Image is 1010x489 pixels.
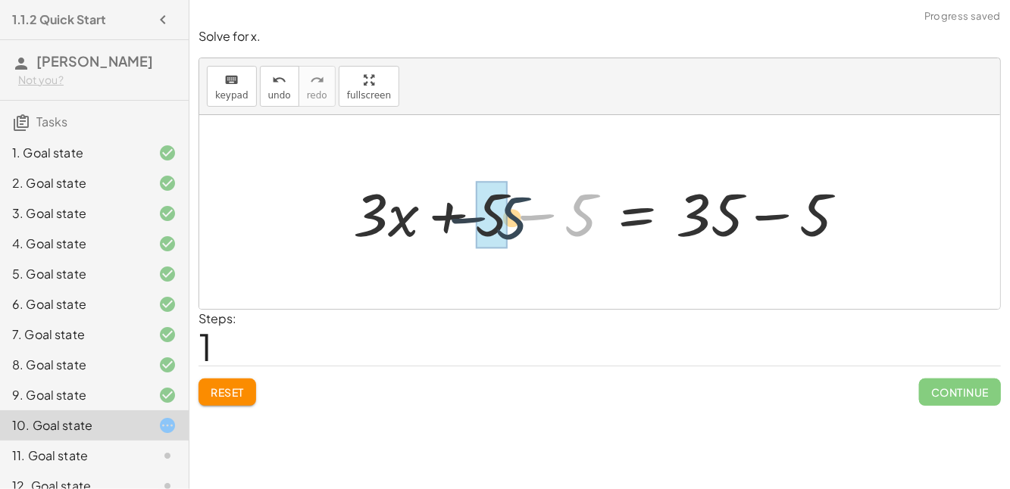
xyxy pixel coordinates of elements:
[36,114,67,129] span: Tasks
[18,73,177,88] div: Not you?
[12,204,134,223] div: 3. Goal state
[158,265,177,283] i: Task finished and correct.
[207,66,257,107] button: keyboardkeypad
[158,386,177,404] i: Task finished and correct.
[12,325,134,344] div: 7. Goal state
[310,71,324,89] i: redo
[339,66,399,107] button: fullscreen
[224,71,239,89] i: keyboard
[158,447,177,465] i: Task not started.
[260,66,299,107] button: undoundo
[268,90,291,101] span: undo
[158,235,177,253] i: Task finished and correct.
[347,90,391,101] span: fullscreen
[12,416,134,434] div: 10. Goal state
[199,378,256,406] button: Reset
[36,52,153,70] span: [PERSON_NAME]
[199,323,212,369] span: 1
[12,386,134,404] div: 9. Goal state
[924,9,1001,24] span: Progress saved
[158,356,177,374] i: Task finished and correct.
[158,416,177,434] i: Task started.
[299,66,336,107] button: redoredo
[211,385,244,399] span: Reset
[199,28,1001,45] p: Solve for x.
[12,265,134,283] div: 5. Goal state
[12,447,134,465] div: 11. Goal state
[307,90,327,101] span: redo
[158,325,177,344] i: Task finished and correct.
[199,310,236,326] label: Steps:
[272,71,286,89] i: undo
[215,90,249,101] span: keypad
[158,174,177,192] i: Task finished and correct.
[12,11,106,29] h4: 1.1.2 Quick Start
[12,235,134,253] div: 4. Goal state
[12,295,134,313] div: 6. Goal state
[158,204,177,223] i: Task finished and correct.
[12,144,134,162] div: 1. Goal state
[12,174,134,192] div: 2. Goal state
[158,144,177,162] i: Task finished and correct.
[158,295,177,313] i: Task finished and correct.
[12,356,134,374] div: 8. Goal state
